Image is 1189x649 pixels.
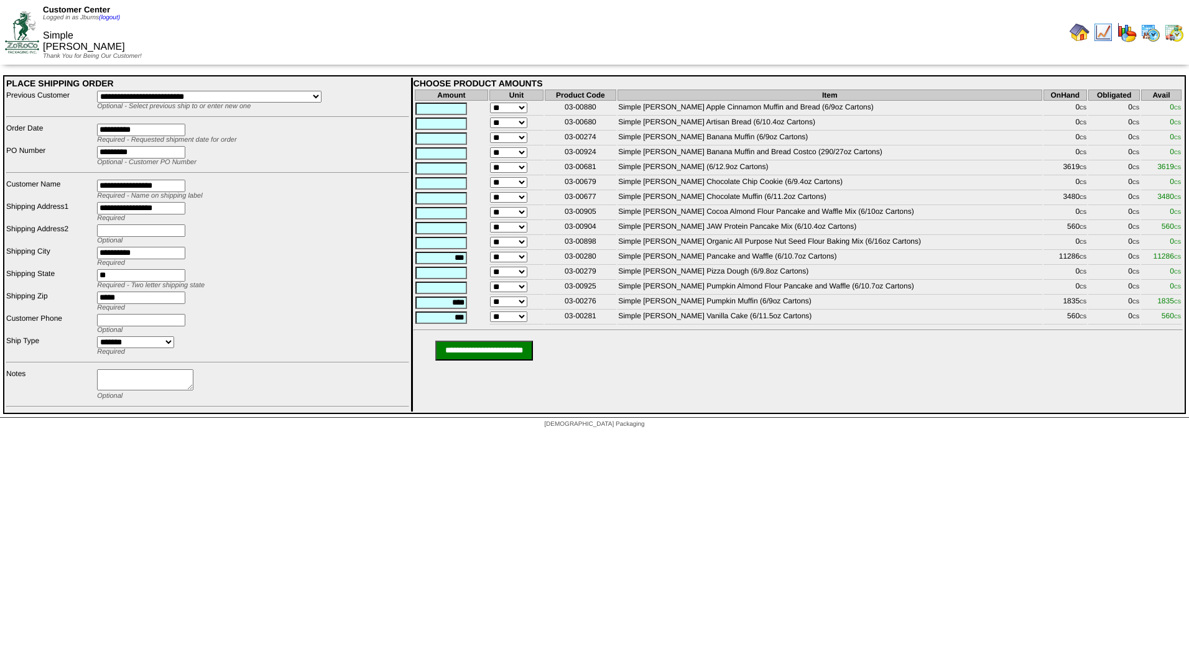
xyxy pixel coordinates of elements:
span: CS [1080,314,1086,320]
span: CS [1174,239,1181,245]
span: Required - Two letter shipping state [97,282,205,289]
span: CS [1080,180,1086,185]
td: 0 [1088,117,1140,131]
span: CS [1174,195,1181,200]
span: CS [1080,195,1086,200]
span: CS [1174,135,1181,140]
td: 0 [1088,266,1140,280]
td: 0 [1088,236,1140,250]
td: 0 [1043,177,1088,190]
td: 0 [1043,117,1088,131]
span: CS [1174,269,1181,275]
td: 03-00280 [545,251,616,265]
span: Required - Name on shipping label [97,192,202,200]
td: 0 [1088,311,1140,324]
td: Simple [PERSON_NAME] Organic All Purpose Nut Seed Flour Baking Mix (6/16oz Cartons) [618,236,1042,250]
span: 0 [1170,207,1181,216]
td: Simple [PERSON_NAME] Artisan Bread (6/10.4oz Cartons) [618,117,1042,131]
span: CS [1132,135,1139,140]
span: 560 [1162,311,1181,320]
span: CS [1132,120,1139,126]
span: Optional [97,237,123,244]
td: 0 [1088,102,1140,116]
span: CS [1132,224,1139,230]
div: CHOOSE PRODUCT AMOUNTS [414,78,1183,88]
span: CS [1174,150,1181,155]
span: CS [1132,269,1139,275]
td: 3619 [1043,162,1088,175]
span: 0 [1170,177,1181,186]
td: 0 [1088,191,1140,205]
td: Ship Type [6,336,95,356]
td: Customer Name [6,179,95,200]
span: CS [1080,120,1086,126]
td: Customer Phone [6,313,95,334]
span: CS [1174,224,1181,230]
td: 03-00880 [545,102,616,116]
img: line_graph.gif [1093,22,1113,42]
th: Avail [1141,90,1182,101]
span: Required [97,214,125,222]
span: CS [1132,254,1139,260]
td: 0 [1043,147,1088,160]
span: CS [1132,209,1139,215]
span: CS [1132,195,1139,200]
span: CS [1174,165,1181,170]
span: CS [1080,150,1086,155]
td: Shipping State [6,269,95,290]
span: Required [97,348,125,356]
td: 0 [1088,206,1140,220]
td: Shipping Address2 [6,224,95,245]
td: 0 [1088,177,1140,190]
td: 03-00274 [545,132,616,145]
span: Optional [97,326,123,334]
span: CS [1080,254,1086,260]
td: Simple [PERSON_NAME] (6/12.9oz Cartons) [618,162,1042,175]
span: Required [97,259,125,267]
span: 3480 [1157,192,1181,201]
td: 11286 [1043,251,1088,265]
td: Simple [PERSON_NAME] Vanilla Cake (6/11.5oz Cartons) [618,311,1042,324]
td: 0 [1043,266,1088,280]
span: Thank You for Being Our Customer! [43,53,142,60]
td: Order Date [6,123,95,144]
span: CS [1174,105,1181,111]
td: 3480 [1043,191,1088,205]
span: Optional - Select previous ship to or enter new one [97,103,251,110]
img: home.gif [1070,22,1090,42]
td: Simple [PERSON_NAME] Pumpkin Almond Flour Pancake and Waffle (6/10.7oz Cartons) [618,281,1042,295]
td: 03-00279 [545,266,616,280]
span: 0 [1170,237,1181,246]
span: CS [1174,284,1181,290]
span: Optional [97,392,123,400]
span: CS [1132,105,1139,111]
td: Shipping Zip [6,291,95,312]
td: Simple [PERSON_NAME] Pancake and Waffle (6/10.7oz Cartons) [618,251,1042,265]
span: CS [1080,209,1086,215]
td: 0 [1043,132,1088,145]
td: Simple [PERSON_NAME] Pizza Dough (6/9.8oz Cartons) [618,266,1042,280]
td: 560 [1043,311,1088,324]
td: Shipping City [6,246,95,267]
span: CS [1080,165,1086,170]
td: 03-00276 [545,296,616,310]
span: CS [1080,284,1086,290]
td: Simple [PERSON_NAME] JAW Protein Pancake Mix (6/10.4oz Cartons) [618,221,1042,235]
td: 03-00898 [545,236,616,250]
span: CS [1080,105,1086,111]
td: Simple [PERSON_NAME] Apple Cinnamon Muffin and Bread (6/9oz Cartons) [618,102,1042,116]
span: Logged in as Jburns [43,14,120,21]
td: Shipping Address1 [6,201,95,223]
span: 1835 [1157,297,1181,305]
td: 0 [1088,221,1140,235]
td: Simple [PERSON_NAME] Chocolate Chip Cookie (6/9.4oz Cartons) [618,177,1042,190]
img: ZoRoCo_Logo(Green%26Foil)%20jpg.webp [5,11,39,53]
td: 0 [1088,162,1140,175]
span: 11286 [1154,252,1182,260]
td: 03-00679 [545,177,616,190]
td: 0 [1088,281,1140,295]
span: CS [1174,180,1181,185]
th: Amount [415,90,489,101]
td: 0 [1043,206,1088,220]
span: 0 [1170,103,1181,111]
